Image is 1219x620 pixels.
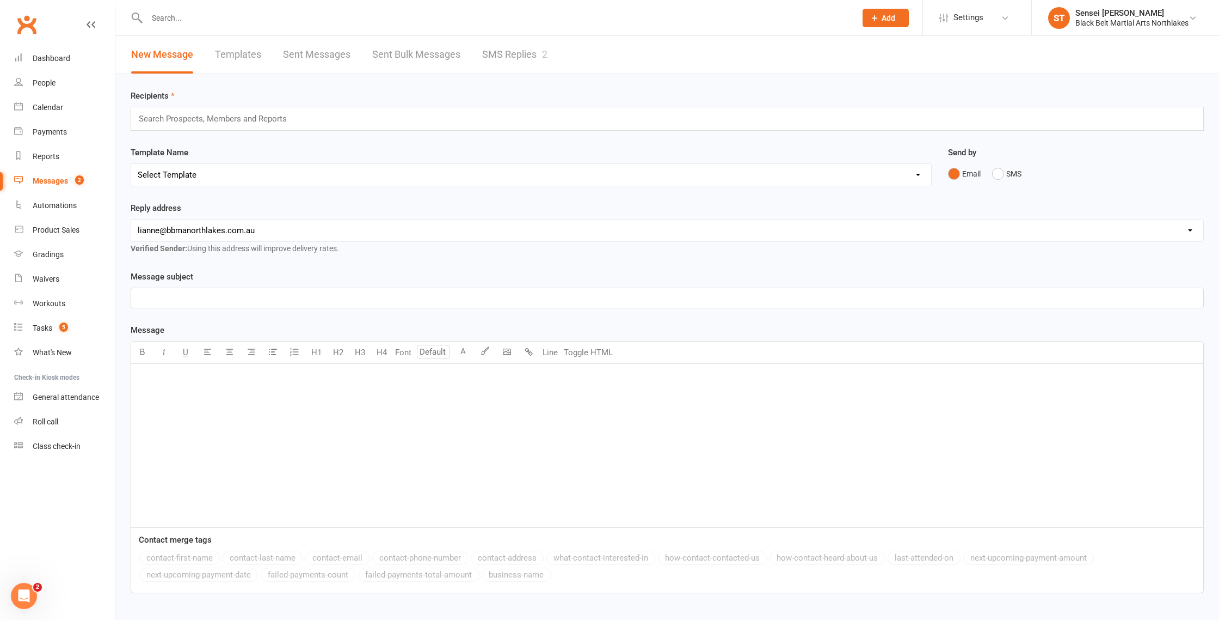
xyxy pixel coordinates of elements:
div: 2 [542,48,547,60]
button: Email [948,163,981,184]
a: Workouts [14,291,115,316]
button: H1 [305,342,327,363]
div: What's New [33,348,72,357]
a: People [14,71,115,95]
input: Default [417,345,450,359]
a: New Message [131,36,193,74]
label: Message subject [131,270,193,283]
a: Tasks 5 [14,316,115,341]
a: Clubworx [13,11,40,38]
a: Gradings [14,242,115,267]
button: A [452,342,474,363]
div: Reports [33,152,59,161]
strong: Verified Sender: [131,244,187,253]
button: Add [863,9,909,27]
a: Sent Bulk Messages [372,36,460,74]
span: Using this address will improve delivery rates. [131,244,339,253]
span: 2 [75,175,84,185]
span: U [183,348,188,357]
div: Workouts [33,299,65,308]
div: Class check-in [33,442,81,451]
a: Class kiosk mode [14,434,115,459]
span: Add [882,14,895,22]
a: Messages 2 [14,169,115,193]
div: Gradings [33,250,64,259]
a: Reports [14,144,115,169]
button: Font [392,342,414,363]
button: H3 [349,342,371,363]
label: Template Name [131,146,188,159]
iframe: Intercom live chat [11,583,37,609]
button: H2 [327,342,349,363]
a: SMS Replies2 [482,36,547,74]
div: Black Belt Martial Arts Northlakes [1075,18,1189,28]
div: Sensei [PERSON_NAME] [1075,8,1189,18]
a: Payments [14,120,115,144]
div: Messages [33,177,68,185]
label: Recipients [131,89,175,102]
a: What's New [14,341,115,365]
input: Search... [144,10,848,26]
button: Toggle HTML [561,342,615,363]
button: H4 [371,342,392,363]
div: People [33,78,56,87]
a: General attendance kiosk mode [14,385,115,410]
span: 5 [59,323,68,332]
div: ST [1048,7,1070,29]
a: Roll call [14,410,115,434]
label: Message [131,324,164,337]
label: Reply address [131,202,181,215]
a: Waivers [14,267,115,291]
button: SMS [992,163,1021,184]
a: Sent Messages [283,36,350,74]
label: Contact merge tags [139,533,212,546]
div: Payments [33,127,67,136]
a: Templates [215,36,261,74]
div: Automations [33,201,77,210]
div: Tasks [33,324,52,332]
span: Settings [953,5,983,30]
a: Dashboard [14,46,115,71]
div: General attendance [33,393,99,402]
span: 2 [33,583,42,592]
div: Calendar [33,103,63,112]
a: Calendar [14,95,115,120]
div: Waivers [33,275,59,283]
label: Send by [948,146,976,159]
input: Search Prospects, Members and Reports [138,112,297,126]
a: Product Sales [14,218,115,242]
div: Product Sales [33,226,79,234]
button: Line [539,342,561,363]
button: U [175,342,196,363]
div: Roll call [33,417,58,426]
a: Automations [14,193,115,218]
div: Dashboard [33,54,70,63]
